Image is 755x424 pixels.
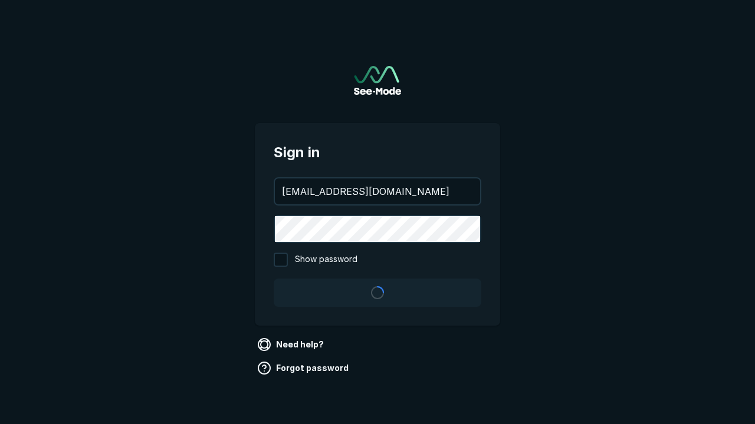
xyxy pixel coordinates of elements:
a: Forgot password [255,359,353,377]
a: Need help? [255,335,329,354]
span: Sign in [274,142,481,163]
img: See-Mode Logo [354,66,401,95]
a: Go to sign in [354,66,401,95]
span: Show password [295,253,357,267]
input: your@email.com [275,178,480,204]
